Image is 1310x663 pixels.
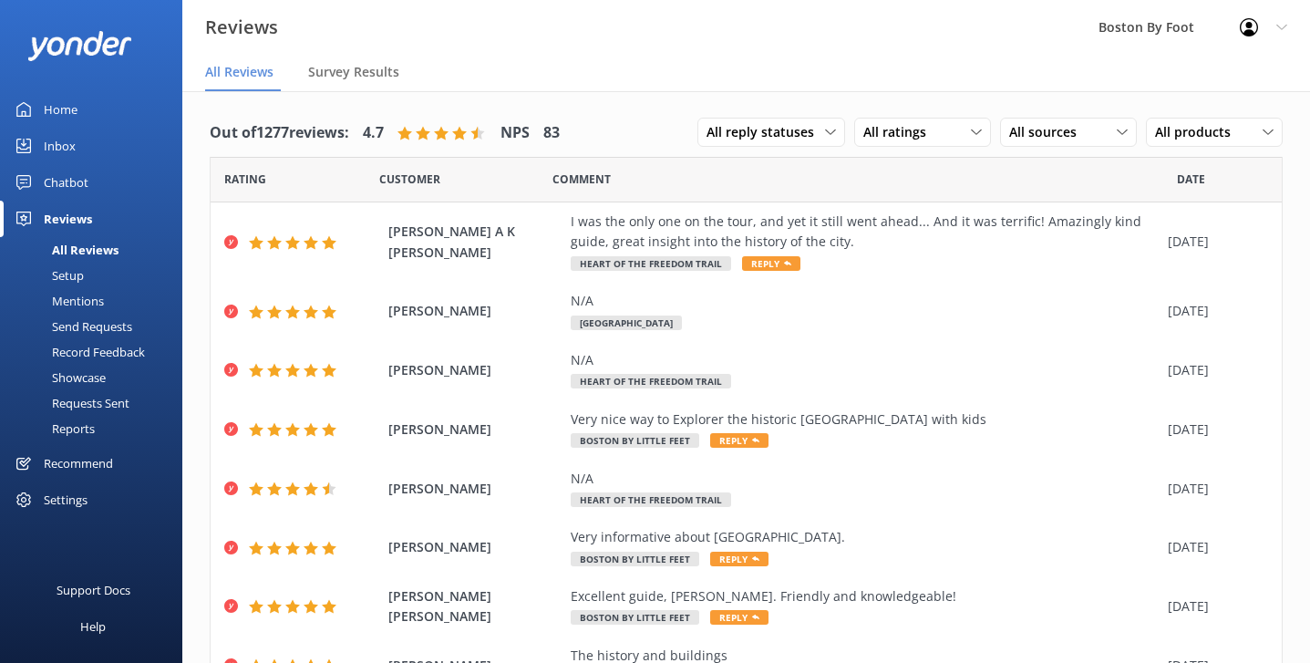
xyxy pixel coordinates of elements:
[571,291,1159,311] div: N/A
[11,339,145,365] div: Record Feedback
[11,288,182,314] a: Mentions
[379,171,440,188] span: Date
[1168,420,1259,440] div: [DATE]
[571,527,1159,547] div: Very informative about [GEOGRAPHIC_DATA].
[11,263,182,288] a: Setup
[388,537,562,557] span: [PERSON_NAME]
[543,121,560,145] h4: 83
[57,572,130,608] div: Support Docs
[11,416,182,441] a: Reports
[11,390,182,416] a: Requests Sent
[707,122,825,142] span: All reply statuses
[388,586,562,627] span: [PERSON_NAME] [PERSON_NAME]
[571,433,699,448] span: Boston By Little Feet
[44,164,88,201] div: Chatbot
[44,482,88,518] div: Settings
[210,121,349,145] h4: Out of 1277 reviews:
[1168,360,1259,380] div: [DATE]
[571,350,1159,370] div: N/A
[571,586,1159,606] div: Excellent guide, [PERSON_NAME]. Friendly and knowledgeable!
[27,31,132,61] img: yonder-white-logo.png
[224,171,266,188] span: Date
[552,171,611,188] span: Question
[11,390,129,416] div: Requests Sent
[11,288,104,314] div: Mentions
[1168,301,1259,321] div: [DATE]
[710,552,768,566] span: Reply
[571,610,699,625] span: Boston By Little Feet
[363,121,384,145] h4: 4.7
[44,91,77,128] div: Home
[11,237,119,263] div: All Reviews
[1177,171,1205,188] span: Date
[44,445,113,482] div: Recommend
[388,301,562,321] span: [PERSON_NAME]
[205,13,278,42] h3: Reviews
[742,256,800,271] span: Reply
[571,552,699,566] span: Boston By Little Feet
[571,492,731,507] span: Heart of the Freedom Trail
[571,256,731,271] span: Heart of the Freedom Trail
[11,339,182,365] a: Record Feedback
[1155,122,1242,142] span: All products
[11,416,95,441] div: Reports
[1168,232,1259,252] div: [DATE]
[388,420,562,440] span: [PERSON_NAME]
[1168,537,1259,557] div: [DATE]
[571,316,682,330] span: [GEOGRAPHIC_DATA]
[80,608,106,645] div: Help
[44,201,92,237] div: Reviews
[388,479,562,499] span: [PERSON_NAME]
[863,122,937,142] span: All ratings
[11,365,182,390] a: Showcase
[710,610,768,625] span: Reply
[500,121,530,145] h4: NPS
[308,63,399,81] span: Survey Results
[571,212,1159,253] div: I was the only one on the tour, and yet it still went ahead... And it was terrific! Amazingly kin...
[1009,122,1088,142] span: All sources
[571,469,1159,489] div: N/A
[11,314,132,339] div: Send Requests
[44,128,76,164] div: Inbox
[1168,596,1259,616] div: [DATE]
[11,365,106,390] div: Showcase
[11,237,182,263] a: All Reviews
[11,314,182,339] a: Send Requests
[1168,479,1259,499] div: [DATE]
[388,360,562,380] span: [PERSON_NAME]
[710,433,768,448] span: Reply
[205,63,273,81] span: All Reviews
[11,263,84,288] div: Setup
[388,222,562,263] span: [PERSON_NAME] A K [PERSON_NAME]
[571,409,1159,430] div: Very nice way to Explorer the historic [GEOGRAPHIC_DATA] with kids
[571,374,731,388] span: Heart of the Freedom Trail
